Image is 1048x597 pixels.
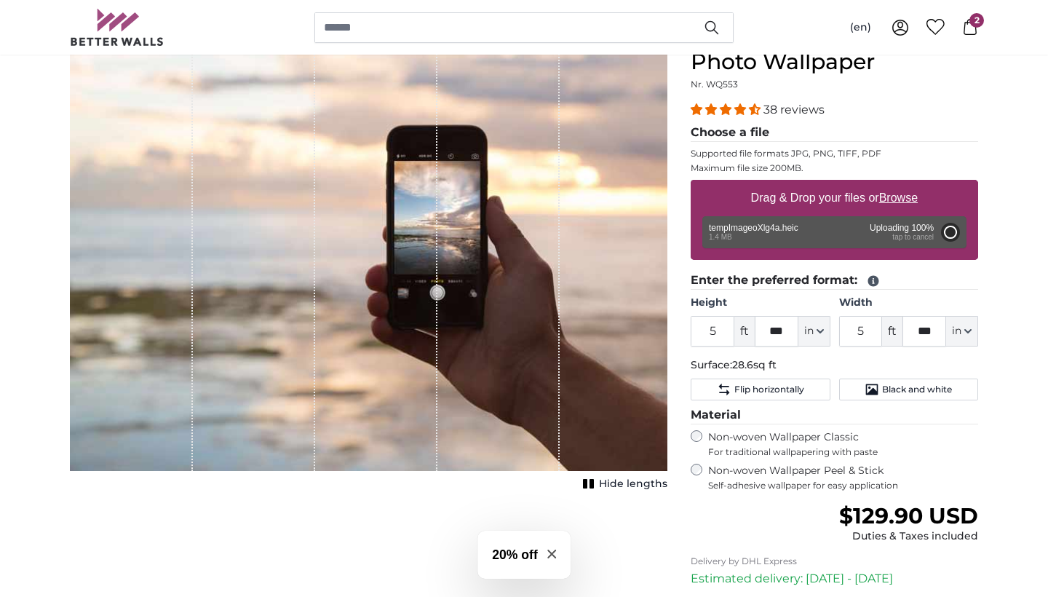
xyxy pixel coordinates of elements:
[691,358,978,373] p: Surface:
[732,358,777,371] span: 28.6sq ft
[838,15,883,41] button: (en)
[708,430,978,458] label: Non-woven Wallpaper Classic
[691,272,978,290] legend: Enter the preferred format:
[691,103,763,116] span: 4.34 stars
[946,316,978,347] button: in
[804,324,814,339] span: in
[708,464,978,491] label: Non-woven Wallpaper Peel & Stick
[763,103,825,116] span: 38 reviews
[839,502,978,529] span: $129.90 USD
[839,529,978,544] div: Duties & Taxes included
[734,316,755,347] span: ft
[599,477,667,491] span: Hide lengths
[691,296,830,310] label: Height
[70,9,164,46] img: Betterwalls
[882,316,902,347] span: ft
[708,480,978,491] span: Self-adhesive wallpaper for easy application
[691,148,978,159] p: Supported file formats JPG, PNG, TIFF, PDF
[839,379,978,400] button: Black and white
[691,79,738,90] span: Nr. WQ553
[691,556,978,567] p: Delivery by DHL Express
[969,13,984,28] span: 2
[879,191,918,204] u: Browse
[579,474,667,494] button: Hide lengths
[952,324,961,339] span: in
[882,384,952,395] span: Black and white
[745,183,924,213] label: Drag & Drop your files or
[70,23,667,494] div: 1 of 1
[691,570,978,588] p: Estimated delivery: [DATE] - [DATE]
[708,446,978,458] span: For traditional wallpapering with paste
[691,406,978,424] legend: Material
[691,379,830,400] button: Flip horizontally
[839,296,978,310] label: Width
[691,124,978,142] legend: Choose a file
[734,384,804,395] span: Flip horizontally
[691,162,978,174] p: Maximum file size 200MB.
[798,316,830,347] button: in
